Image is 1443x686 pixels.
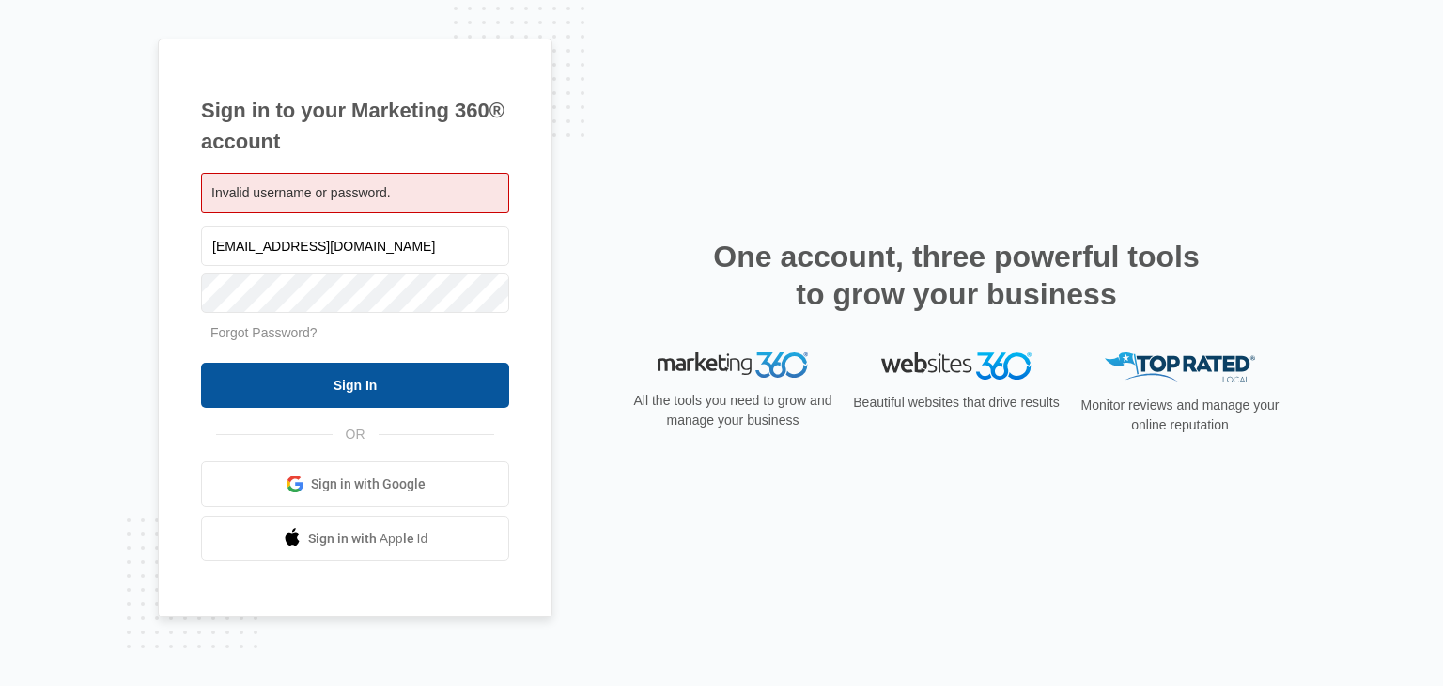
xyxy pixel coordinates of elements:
[333,425,379,444] span: OR
[211,185,391,200] span: Invalid username or password.
[1105,352,1255,383] img: Top Rated Local
[308,529,428,549] span: Sign in with Apple Id
[707,238,1205,313] h2: One account, three powerful tools to grow your business
[201,95,509,157] h1: Sign in to your Marketing 360® account
[1075,396,1285,435] p: Monitor reviews and manage your online reputation
[201,461,509,507] a: Sign in with Google
[210,325,318,340] a: Forgot Password?
[628,391,838,430] p: All the tools you need to grow and manage your business
[851,393,1062,413] p: Beautiful websites that drive results
[658,352,808,379] img: Marketing 360
[201,363,509,408] input: Sign In
[881,352,1032,380] img: Websites 360
[201,516,509,561] a: Sign in with Apple Id
[201,226,509,266] input: Email
[311,475,426,494] span: Sign in with Google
